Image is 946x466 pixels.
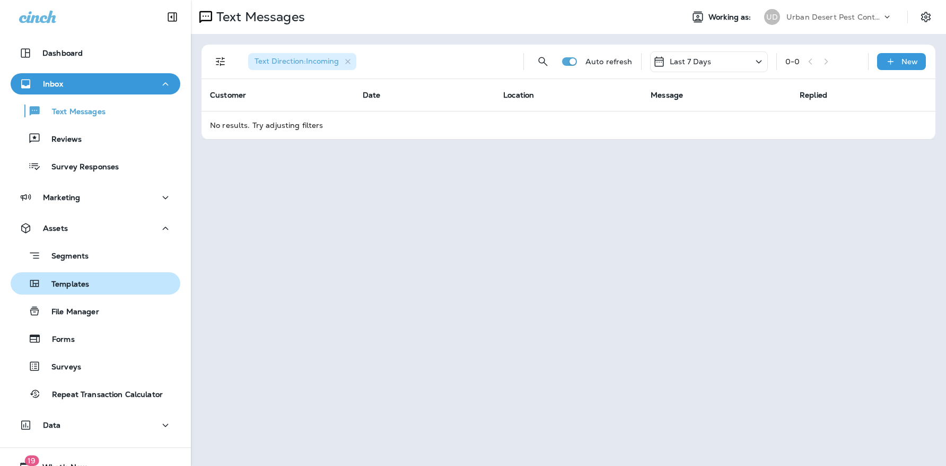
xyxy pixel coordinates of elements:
p: Last 7 Days [670,57,712,66]
div: Text Direction:Incoming [248,53,356,70]
button: Assets [11,218,180,239]
button: Repeat Transaction Calculator [11,383,180,405]
button: Templates [11,272,180,295]
span: Date [363,90,381,100]
p: Forms [41,335,75,345]
p: Survey Responses [41,162,119,172]
span: Text Direction : Incoming [255,56,339,66]
span: 19 [24,455,39,466]
button: Filters [210,51,231,72]
p: Surveys [41,363,81,373]
button: Search Messages [532,51,554,72]
p: File Manager [41,307,99,317]
button: Inbox [11,73,180,94]
div: 0 - 0 [785,57,800,66]
button: File Manager [11,300,180,322]
p: Text Messages [212,9,305,25]
p: Auto refresh [585,57,633,66]
p: Reviews [41,135,82,145]
p: Inbox [43,80,63,88]
button: Settings [916,7,935,27]
div: UD [764,9,780,25]
button: Forms [11,327,180,350]
button: Segments [11,244,180,267]
p: Segments [41,252,89,262]
p: Data [43,421,61,429]
p: Urban Desert Pest Control [786,13,882,21]
p: New [901,57,918,66]
button: Surveys [11,355,180,377]
p: Text Messages [41,107,106,117]
span: Message [651,90,683,100]
button: Dashboard [11,42,180,64]
button: Survey Responses [11,155,180,177]
button: Text Messages [11,100,180,122]
p: Dashboard [42,49,83,57]
td: No results. Try adjusting filters [202,111,935,139]
button: Data [11,415,180,436]
p: Templates [41,280,89,290]
span: Location [503,90,534,100]
button: Reviews [11,127,180,150]
p: Repeat Transaction Calculator [41,390,163,400]
span: Replied [800,90,827,100]
button: Collapse Sidebar [157,6,187,28]
p: Assets [43,224,68,232]
span: Working as: [708,13,754,22]
p: Marketing [43,193,80,202]
button: Marketing [11,187,180,208]
span: Customer [210,90,246,100]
